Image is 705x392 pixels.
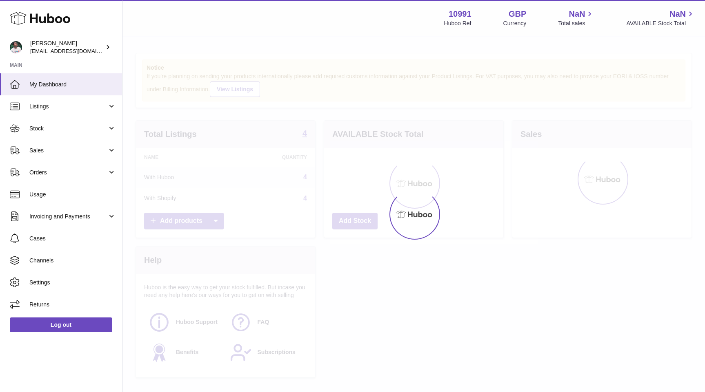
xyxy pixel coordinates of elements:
[29,257,116,264] span: Channels
[29,103,107,110] span: Listings
[29,279,116,286] span: Settings
[29,81,116,88] span: My Dashboard
[626,20,695,27] span: AVAILABLE Stock Total
[30,40,104,55] div: [PERSON_NAME]
[30,48,120,54] span: [EMAIL_ADDRESS][DOMAIN_NAME]
[10,41,22,53] img: timshieff@gmail.com
[10,317,112,332] a: Log out
[29,235,116,242] span: Cases
[669,9,686,20] span: NaN
[503,20,527,27] div: Currency
[29,147,107,154] span: Sales
[509,9,526,20] strong: GBP
[29,191,116,198] span: Usage
[626,9,695,27] a: NaN AVAILABLE Stock Total
[29,301,116,308] span: Returns
[569,9,585,20] span: NaN
[449,9,471,20] strong: 10991
[558,9,594,27] a: NaN Total sales
[29,213,107,220] span: Invoicing and Payments
[444,20,471,27] div: Huboo Ref
[558,20,594,27] span: Total sales
[29,169,107,176] span: Orders
[29,125,107,132] span: Stock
